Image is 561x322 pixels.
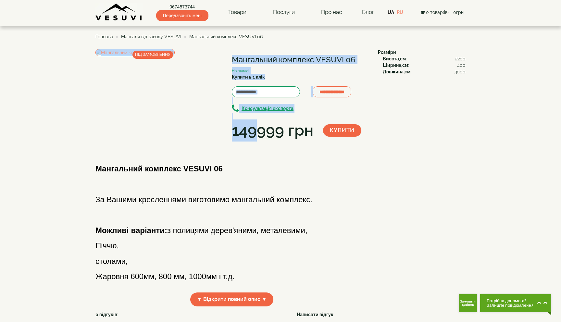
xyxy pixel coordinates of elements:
[95,34,113,39] a: Головна
[383,68,466,75] div: :
[297,311,466,318] div: :
[95,257,128,266] font: столами,
[455,56,466,62] span: 2200
[383,69,410,74] b: Довжина,см
[95,241,119,250] font: Піччю,
[457,62,466,68] span: 400
[378,50,396,55] b: Розміри
[267,5,301,20] a: Послуги
[95,3,143,21] img: Завод VESUVI
[156,4,208,10] a: 0674573744
[480,294,551,312] button: Chat button
[95,226,307,235] font: з полицями дерев'яними, металевими,
[397,10,403,15] a: RU
[121,34,181,39] a: Мангали від заводу VESUVI
[232,74,265,80] label: Купити в 1 клік
[156,10,208,21] span: Передзвоніть мені
[95,312,117,317] strong: 0 відгуків
[383,63,408,68] b: Ширина,см
[232,56,368,64] h1: Мангальний комплекс VESUVI 06
[315,5,348,20] a: Про нас
[232,68,249,73] small: На складі
[418,9,466,16] button: 0 товар(ів) - 0грн
[383,56,406,61] b: Висота,см
[95,164,223,173] b: Мангальний комплекс VESUVI 06
[95,49,175,56] img: Мангальний комплекс VESUVI 06
[232,119,313,142] div: 149999 грн
[455,68,466,75] span: 3000
[323,124,361,137] button: Купити
[362,9,374,15] a: Блог
[189,34,263,39] span: Мангальний комплекс VESUVI 06
[190,292,273,306] span: ▼ Відкрити повний опис ▼
[383,56,466,62] div: :
[383,62,466,68] div: :
[487,299,534,303] span: Потрібна допомога?
[459,300,477,306] span: Замовити дзвінок
[388,10,394,15] a: UA
[459,294,477,312] button: Get Call button
[95,288,220,296] font: Товщина металу 2 мм, 3 мм, 4 мм.
[95,272,234,281] font: Жаровня 600мм, 800 мм, 1000мм і т.д.
[95,195,312,204] font: За Вашими кресленнями виготовимо мангальний комплекс.
[222,5,253,20] a: Товари
[297,312,333,317] strong: Написати відгук
[426,10,464,15] span: 0 товар(ів) - 0грн
[242,106,293,111] b: Консультація експерта
[95,226,167,235] b: Можливі варіанти:
[487,303,534,308] span: Залиште повідомлення
[132,51,173,59] span: ПІД ЗАМОВЛЕННЯ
